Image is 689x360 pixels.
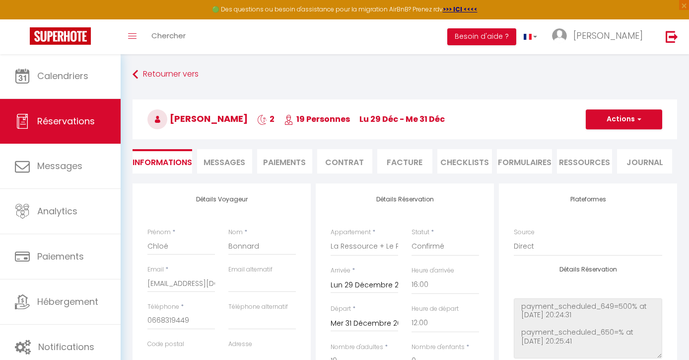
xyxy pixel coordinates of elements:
a: >>> ICI <<<< [443,5,478,13]
li: CHECKLISTS [437,149,492,174]
span: Analytics [37,205,77,217]
span: Hébergement [37,295,98,308]
span: Notifications [38,341,94,353]
span: Chercher [151,30,186,41]
span: Paiements [37,250,84,263]
span: [PERSON_NAME] [147,112,248,125]
label: Téléphone alternatif [228,302,288,312]
label: Nombre d'enfants [412,343,465,352]
span: Calendriers [37,70,88,82]
li: Ressources [557,149,612,174]
button: Besoin d'aide ? [447,28,516,45]
label: Nom [228,228,243,237]
span: Messages [37,160,82,172]
span: 2 [257,113,275,125]
h4: Détails Voyageur [147,196,296,203]
h4: Détails Réservation [331,196,479,203]
li: Informations [133,149,192,174]
li: FORMULAIRES [497,149,552,174]
a: ... [PERSON_NAME] [545,19,655,54]
img: logout [666,30,678,43]
li: Paiements [257,149,312,174]
label: Prénom [147,228,171,237]
label: Nombre d'adultes [331,343,383,352]
span: Réservations [37,115,95,127]
img: ... [552,28,567,43]
span: [PERSON_NAME] [573,29,643,42]
label: Heure de départ [412,304,459,314]
h4: Détails Réservation [514,266,662,273]
span: 19 Personnes [284,113,350,125]
img: Super Booking [30,27,91,45]
label: Téléphone [147,302,179,312]
button: Actions [586,109,662,129]
label: Adresse [228,340,252,349]
label: Arrivée [331,266,350,275]
label: Email [147,265,164,274]
label: Source [514,228,535,237]
h4: Plateformes [514,196,662,203]
li: Facture [377,149,432,174]
a: Retourner vers [133,66,677,84]
label: Heure d'arrivée [412,266,454,275]
label: Départ [331,304,351,314]
a: Chercher [144,19,193,54]
li: Journal [617,149,672,174]
label: Email alternatif [228,265,273,274]
label: Code postal [147,340,184,349]
li: Contrat [317,149,372,174]
label: Statut [412,228,429,237]
span: Messages [204,157,245,168]
span: lu 29 Déc - me 31 Déc [359,113,445,125]
label: Appartement [331,228,371,237]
